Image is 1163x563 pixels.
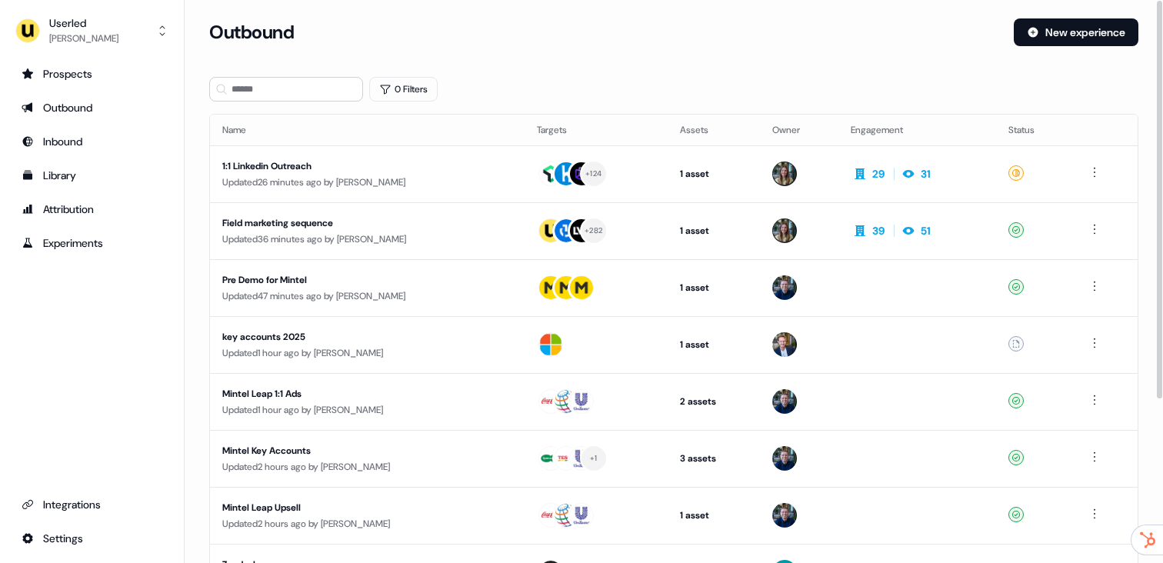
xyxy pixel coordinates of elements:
[12,492,172,517] a: Go to integrations
[22,134,162,149] div: Inbound
[680,223,747,238] div: 1 asset
[222,443,512,458] div: Mintel Key Accounts
[22,497,162,512] div: Integrations
[1014,18,1138,46] button: New experience
[12,12,172,49] button: Userled[PERSON_NAME]
[222,175,512,190] div: Updated 26 minutes ago by [PERSON_NAME]
[772,162,797,186] img: Charlotte
[49,15,118,31] div: Userled
[12,95,172,120] a: Go to outbound experience
[222,500,512,515] div: Mintel Leap Upsell
[996,115,1072,145] th: Status
[22,66,162,82] div: Prospects
[209,21,294,44] h3: Outbound
[12,526,172,551] a: Go to integrations
[760,115,839,145] th: Owner
[222,288,512,304] div: Updated 47 minutes ago by [PERSON_NAME]
[22,168,162,183] div: Library
[22,235,162,251] div: Experiments
[680,166,747,182] div: 1 asset
[222,158,512,174] div: 1:1 Linkedin Outreach
[838,115,996,145] th: Engagement
[772,503,797,528] img: James
[680,508,747,523] div: 1 asset
[590,451,598,465] div: + 1
[222,386,512,401] div: Mintel Leap 1:1 Ads
[12,197,172,222] a: Go to attribution
[12,231,172,255] a: Go to experiments
[222,272,512,288] div: Pre Demo for Mintel
[12,62,172,86] a: Go to prospects
[872,166,885,182] div: 29
[222,516,512,531] div: Updated 2 hours ago by [PERSON_NAME]
[921,166,931,182] div: 31
[668,115,759,145] th: Assets
[585,224,602,238] div: + 282
[680,280,747,295] div: 1 asset
[222,215,512,231] div: Field marketing sequence
[680,394,747,409] div: 2 assets
[22,202,162,217] div: Attribution
[222,329,512,345] div: key accounts 2025
[222,345,512,361] div: Updated 1 hour ago by [PERSON_NAME]
[222,459,512,475] div: Updated 2 hours ago by [PERSON_NAME]
[369,77,438,102] button: 0 Filters
[772,218,797,243] img: Charlotte
[772,275,797,300] img: James
[222,232,512,247] div: Updated 36 minutes ago by [PERSON_NAME]
[772,332,797,357] img: Yann
[525,115,668,145] th: Targets
[921,223,931,238] div: 51
[680,337,747,352] div: 1 asset
[22,100,162,115] div: Outbound
[49,31,118,46] div: [PERSON_NAME]
[12,129,172,154] a: Go to Inbound
[222,402,512,418] div: Updated 1 hour ago by [PERSON_NAME]
[772,389,797,414] img: James
[12,163,172,188] a: Go to templates
[872,223,885,238] div: 39
[772,446,797,471] img: James
[680,451,747,466] div: 3 assets
[210,115,525,145] th: Name
[585,167,601,181] div: + 124
[22,531,162,546] div: Settings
